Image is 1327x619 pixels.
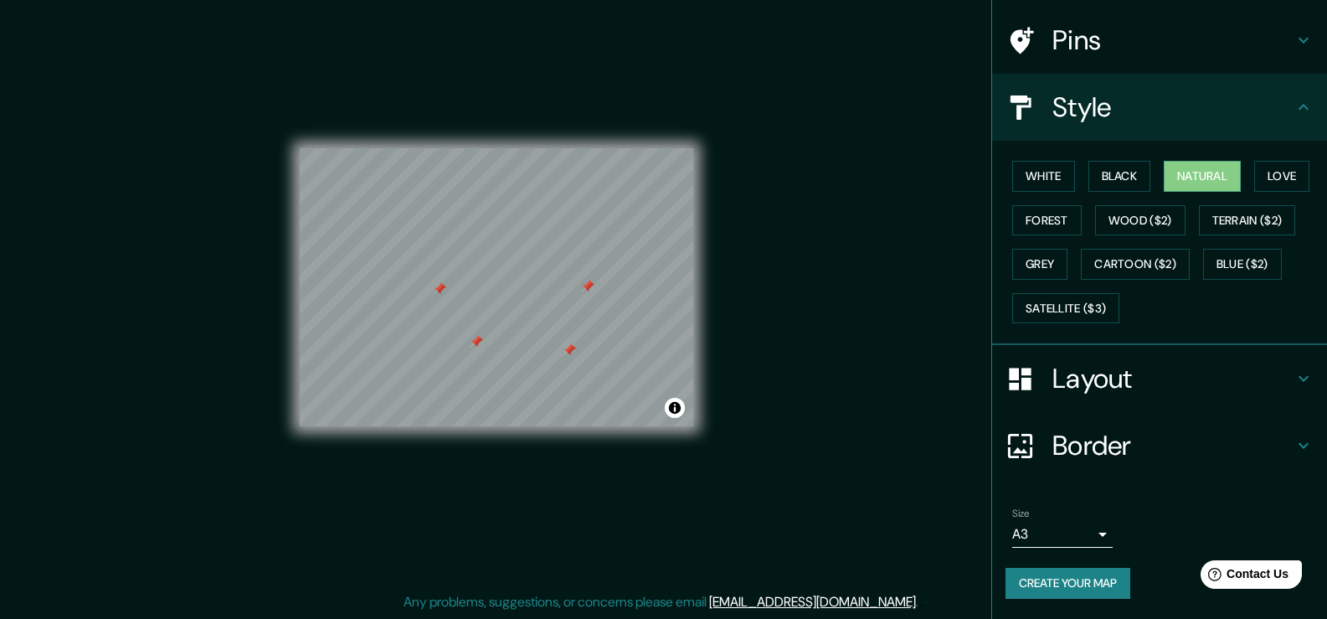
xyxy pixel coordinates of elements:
div: . [918,592,921,612]
button: Cartoon ($2) [1081,249,1190,280]
label: Size [1012,507,1030,521]
div: Pins [992,7,1327,74]
button: Satellite ($3) [1012,293,1119,324]
button: Toggle attribution [665,398,685,418]
button: Wood ($2) [1095,205,1186,236]
button: Terrain ($2) [1199,205,1296,236]
div: Layout [992,345,1327,412]
h4: Pins [1052,23,1294,57]
button: White [1012,161,1075,192]
h4: Layout [1052,362,1294,395]
button: Grey [1012,249,1067,280]
button: Create your map [1006,568,1130,599]
h4: Border [1052,429,1294,462]
div: A3 [1012,521,1113,548]
iframe: Help widget launcher [1178,554,1309,601]
p: Any problems, suggestions, or concerns please email . [404,592,918,612]
canvas: Map [300,148,693,426]
button: Natural [1164,161,1241,192]
div: Border [992,412,1327,479]
div: . [921,592,924,612]
button: Blue ($2) [1203,249,1282,280]
a: [EMAIL_ADDRESS][DOMAIN_NAME] [709,593,916,611]
button: Black [1088,161,1151,192]
h4: Style [1052,90,1294,124]
button: Forest [1012,205,1082,236]
div: Style [992,74,1327,141]
button: Love [1254,161,1309,192]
